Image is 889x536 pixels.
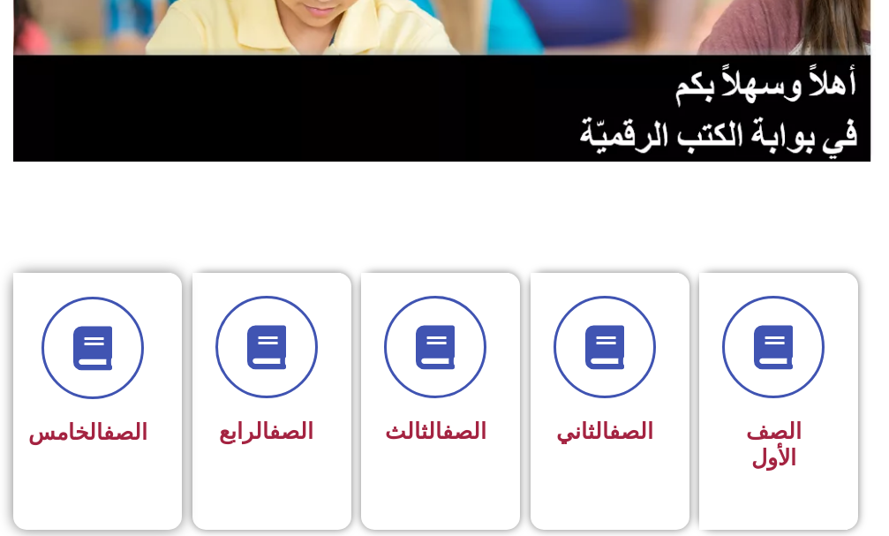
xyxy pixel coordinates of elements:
a: الصف [269,419,313,444]
span: الخامس [28,419,147,445]
span: الثالث [385,419,486,444]
a: الصف [609,419,653,444]
a: الصف [442,419,486,444]
span: الصف الأول [746,419,802,471]
span: الرابع [219,419,313,444]
span: الثاني [556,419,653,444]
a: الصف [103,419,147,445]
